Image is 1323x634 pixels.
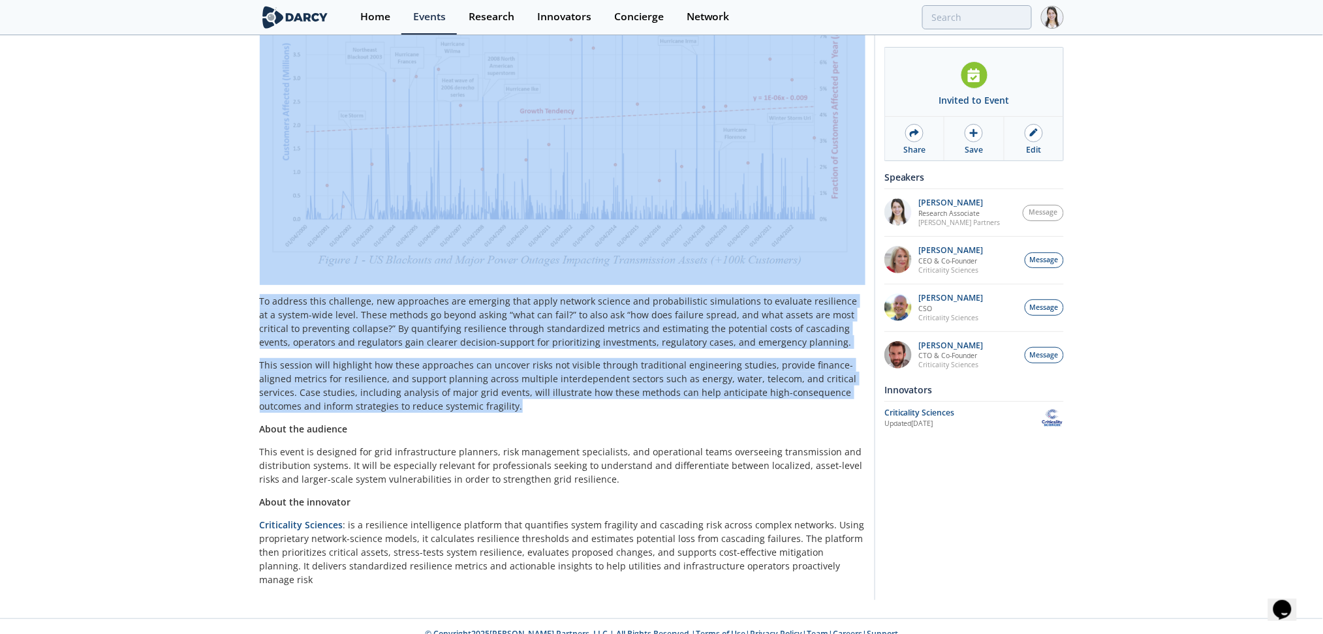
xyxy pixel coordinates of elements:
[1030,255,1059,265] span: Message
[884,198,912,226] img: qdh7Er9pRiGqDWE5eNkh
[260,358,865,413] p: This session will highlight how these approaches can uncover risks not visible through traditiona...
[922,5,1032,29] input: Advanced Search
[884,406,1064,429] a: Criticality Sciences Updated[DATE] Criticality Sciences
[1023,205,1065,221] button: Message
[413,12,446,22] div: Events
[1004,117,1063,160] a: Edit
[884,419,1041,429] div: Updated [DATE]
[884,294,912,321] img: c3fd1137-0e00-4905-b78a-d4f4255912ba
[919,294,984,303] p: [PERSON_NAME]
[903,144,926,156] div: Share
[884,407,1041,419] div: Criticality Sciences
[260,294,865,349] p: To address this challenge, new approaches are emerging that apply network science and probabilist...
[260,519,343,531] a: Criticality Sciences
[537,12,591,22] div: Innovators
[919,313,984,322] p: Criticality Sciences
[939,93,1010,107] div: Invited to Event
[614,12,664,22] div: Concierge
[260,518,865,586] p: : is a resilience intelligence platform that quantifies system fragility and cascading risk acros...
[919,304,984,313] p: CSO
[1041,406,1064,429] img: Criticality Sciences
[965,144,983,156] div: Save
[919,218,1001,227] p: [PERSON_NAME] Partners
[1025,347,1064,363] button: Message
[1268,582,1310,621] iframe: chat widget
[469,12,514,22] div: Research
[260,6,331,29] img: logo-wide.svg
[1025,252,1064,269] button: Message
[1025,299,1064,316] button: Message
[260,496,351,508] strong: About the innovator
[687,12,730,22] div: Network
[260,423,348,435] strong: About the audience
[919,198,1001,207] p: [PERSON_NAME]
[919,246,984,255] p: [PERSON_NAME]
[919,209,1001,218] p: Research Associate
[919,341,984,350] p: [PERSON_NAME]
[919,256,984,265] p: CEO & Co-Founder
[260,445,865,486] p: This event is designed for grid infrastructure planners, risk management specialists, and operati...
[884,246,912,273] img: 7fd099ee-3020-413d-8a27-20701badd6bb
[919,360,984,369] p: Criticality Sciences
[919,351,984,360] p: CTO & Co-Founder
[884,166,1064,189] div: Speakers
[884,378,1064,401] div: Innovators
[919,265,984,275] p: Criticality Sciences
[1030,350,1059,361] span: Message
[360,12,390,22] div: Home
[1030,303,1059,313] span: Message
[1026,144,1041,156] div: Edit
[884,341,912,369] img: 90f9c750-37bc-4a35-8c39-e7b0554cf0e9
[1029,207,1057,218] span: Message
[1041,6,1064,29] img: Profile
